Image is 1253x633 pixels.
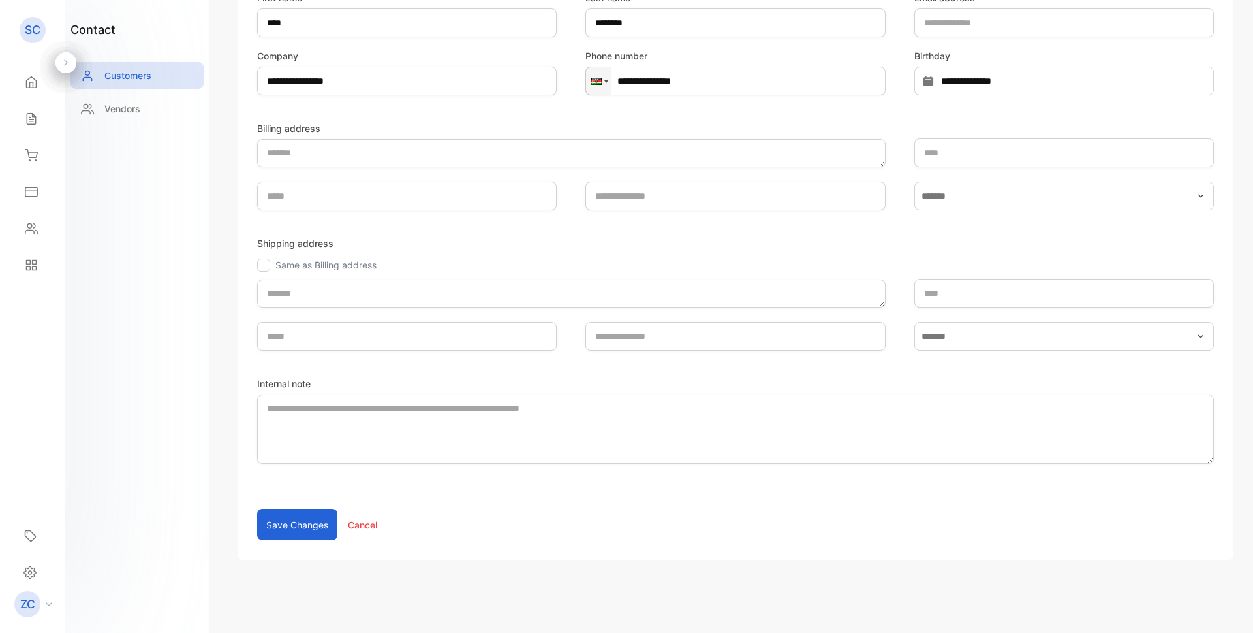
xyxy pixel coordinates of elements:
label: Same as Billing address [275,259,377,270]
a: Customers [70,62,204,89]
button: Open LiveChat chat widget [10,5,50,44]
p: Customers [104,69,151,82]
p: SC [25,22,40,39]
h1: contact [70,21,116,39]
a: Vendors [70,95,204,122]
label: Birthday [914,49,1214,63]
p: ZC [20,596,35,613]
div: Kenya: + 254 [586,67,611,95]
label: Company [257,49,557,63]
p: Shipping address [257,236,1214,250]
label: Billing address [257,122,886,135]
p: Vendors [104,102,140,116]
button: Save changes [257,509,337,540]
label: Phone number [585,49,885,63]
p: Cancel [348,518,377,532]
label: Internal note [257,377,1214,391]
